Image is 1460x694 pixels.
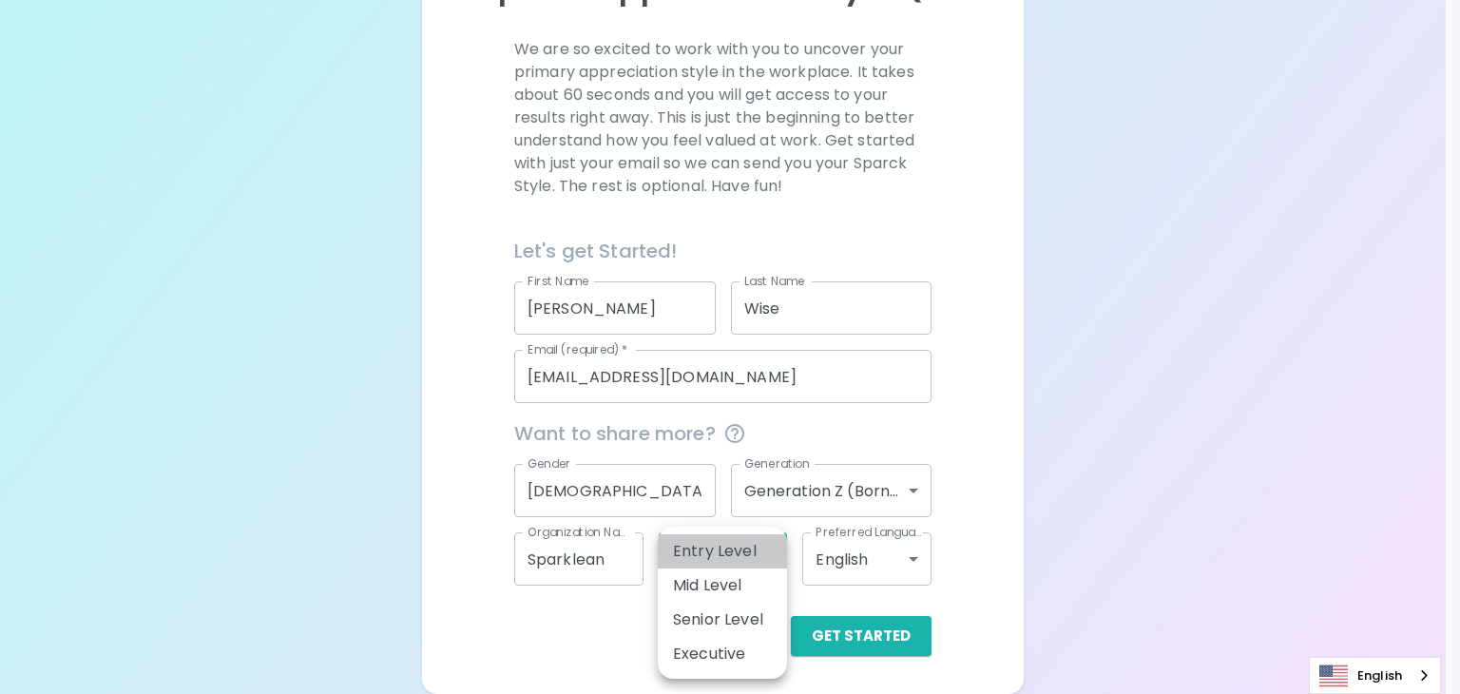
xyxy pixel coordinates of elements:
aside: Language selected: English [1309,657,1441,694]
li: Executive [658,637,787,671]
li: Senior Level [658,603,787,637]
li: Entry Level [658,534,787,569]
div: Language [1309,657,1441,694]
li: Mid Level [658,569,787,603]
a: English [1310,658,1440,693]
